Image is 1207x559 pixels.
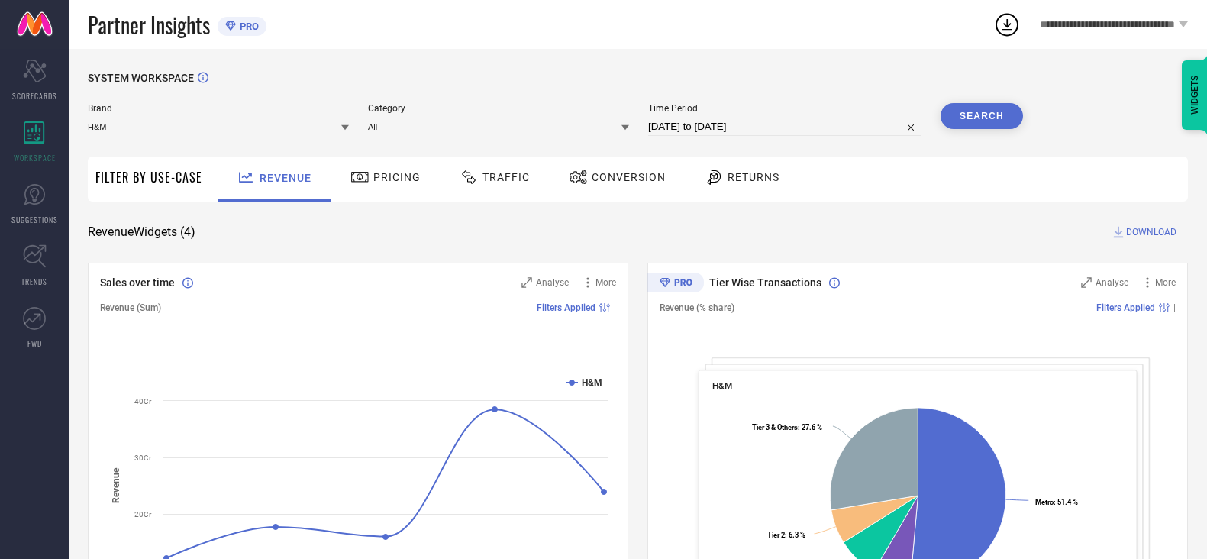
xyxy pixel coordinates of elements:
[100,302,161,313] span: Revenue (Sum)
[88,103,349,114] span: Brand
[373,171,421,183] span: Pricing
[368,103,629,114] span: Category
[100,276,175,289] span: Sales over time
[12,90,57,102] span: SCORECARDS
[993,11,1021,38] div: Open download list
[521,277,532,288] svg: Zoom
[595,277,616,288] span: More
[260,172,311,184] span: Revenue
[728,171,779,183] span: Returns
[482,171,530,183] span: Traffic
[88,9,210,40] span: Partner Insights
[614,302,616,313] span: |
[709,276,821,289] span: Tier Wise Transactions
[648,103,921,114] span: Time Period
[648,118,921,136] input: Select time period
[712,380,732,391] span: H&M
[660,302,734,313] span: Revenue (% share)
[941,103,1023,129] button: Search
[537,302,595,313] span: Filters Applied
[88,225,195,240] span: Revenue Widgets ( 4 )
[14,152,56,163] span: WORKSPACE
[1173,302,1176,313] span: |
[95,168,202,186] span: Filter By Use-Case
[1096,302,1155,313] span: Filters Applied
[752,423,798,431] tspan: Tier 3 & Others
[134,397,152,406] text: 40Cr
[1155,277,1176,288] span: More
[752,423,822,431] text: : 27.6 %
[1096,277,1128,288] span: Analyse
[11,214,58,225] span: SUGGESTIONS
[767,531,785,539] tspan: Tier 2
[1126,225,1176,240] span: DOWNLOAD
[767,531,805,539] text: : 6.3 %
[134,510,152,519] text: 20Cr
[27,338,42,349] span: FWD
[21,276,47,287] span: TRENDS
[111,467,121,503] tspan: Revenue
[1081,277,1092,288] svg: Zoom
[236,21,259,32] span: PRO
[134,454,152,462] text: 30Cr
[1035,498,1054,506] tspan: Metro
[1035,498,1078,506] text: : 51.4 %
[88,72,194,84] span: SYSTEM WORKSPACE
[592,171,666,183] span: Conversion
[536,277,569,288] span: Analyse
[582,377,602,388] text: H&M
[647,273,704,296] div: Premium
